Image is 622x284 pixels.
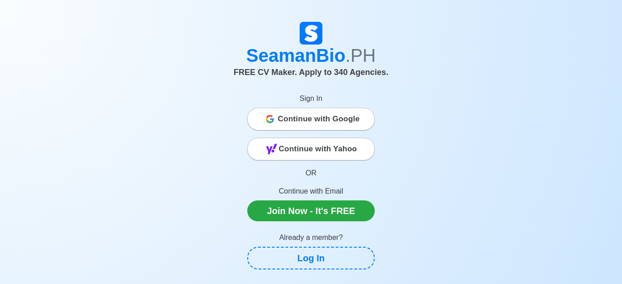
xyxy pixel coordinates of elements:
[247,138,375,160] button: Continue with Yahoo
[247,200,375,221] a: Join Now - It's FREE
[278,110,360,128] span: Continue with Google
[247,232,375,243] p: Already a member?
[346,45,376,65] span: .PH
[279,140,357,158] span: Continue with Yahoo
[247,108,375,130] button: Continue with Google
[300,22,322,45] img: Logo
[58,45,564,66] h1: SeamanBio
[247,93,375,104] p: Sign In
[247,168,375,179] p: OR
[247,247,375,269] a: Log In
[247,186,375,197] p: Continue with Email
[234,68,388,77] span: FREE CV Maker. Apply to 340 Agencies.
